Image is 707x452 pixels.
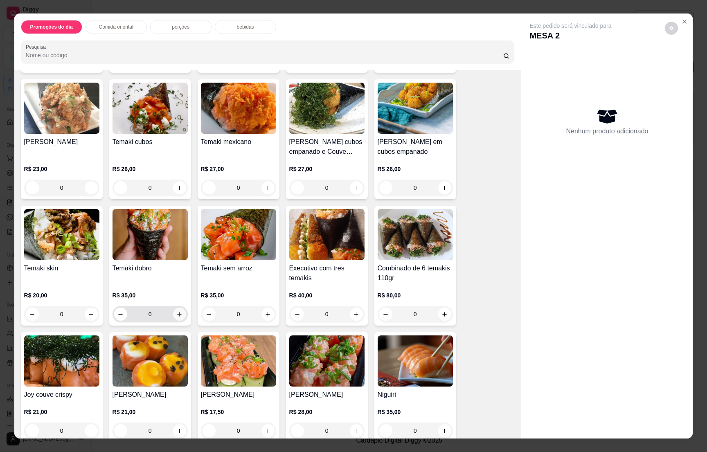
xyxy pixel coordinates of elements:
button: increase-product-quantity [173,424,186,437]
button: decrease-product-quantity [291,308,304,321]
h4: [PERSON_NAME] em cubos empanado [378,137,453,157]
button: increase-product-quantity [350,424,363,437]
button: decrease-product-quantity [291,181,304,194]
img: product-image [201,209,276,260]
button: increase-product-quantity [173,308,186,321]
h4: [PERSON_NAME] [201,390,276,400]
img: product-image [24,83,99,134]
button: decrease-product-quantity [665,22,678,35]
p: R$ 35,00 [378,408,453,416]
img: product-image [201,335,276,387]
img: product-image [113,209,188,260]
button: decrease-product-quantity [26,181,39,194]
p: Nenhum produto adicionado [566,126,648,136]
button: decrease-product-quantity [203,308,216,321]
p: R$ 26,00 [113,165,188,173]
p: R$ 20,00 [24,291,99,299]
p: R$ 27,00 [289,165,365,173]
p: R$ 26,00 [378,165,453,173]
button: decrease-product-quantity [203,181,216,194]
p: R$ 21,00 [113,408,188,416]
h4: Combinado de 6 temakis 110gr [378,263,453,283]
h4: [PERSON_NAME] [24,137,99,147]
img: product-image [113,335,188,387]
p: R$ 28,00 [289,408,365,416]
p: Comida oriental [99,24,133,30]
button: increase-product-quantity [261,424,275,437]
p: R$ 35,00 [201,291,276,299]
button: decrease-product-quantity [291,424,304,437]
img: product-image [24,335,99,387]
p: R$ 23,00 [24,165,99,173]
button: decrease-product-quantity [26,308,39,321]
img: product-image [378,335,453,387]
h4: Temaki mexicano [201,137,276,147]
h4: Temaki skin [24,263,99,273]
button: increase-product-quantity [261,181,275,194]
button: decrease-product-quantity [114,308,127,321]
button: decrease-product-quantity [379,424,392,437]
p: bebidas [237,24,254,30]
button: increase-product-quantity [438,424,451,437]
img: product-image [378,209,453,260]
img: product-image [289,83,365,134]
h4: Executivo com tres temakis [289,263,365,283]
button: decrease-product-quantity [114,181,127,194]
img: product-image [201,83,276,134]
h4: Temaki cubos [113,137,188,147]
button: increase-product-quantity [438,308,451,321]
img: product-image [24,209,99,260]
button: increase-product-quantity [85,181,98,194]
img: product-image [289,209,365,260]
button: increase-product-quantity [173,181,186,194]
button: decrease-product-quantity [379,308,392,321]
img: product-image [289,335,365,387]
button: increase-product-quantity [85,424,98,437]
p: Promoções do dia [30,24,73,30]
button: increase-product-quantity [350,308,363,321]
label: Pesquisa [26,43,49,50]
input: Pesquisa [26,51,503,59]
button: decrease-product-quantity [114,424,127,437]
img: product-image [378,83,453,134]
h4: Temaki sem arroz [201,263,276,273]
button: increase-product-quantity [350,181,363,194]
p: R$ 27,00 [201,165,276,173]
h4: Niguiri [378,390,453,400]
button: decrease-product-quantity [26,424,39,437]
img: product-image [113,83,188,134]
h4: Joy couve crispy [24,390,99,400]
h4: [PERSON_NAME] cubos empanado e Couve crispy [289,137,365,157]
h4: Temaki dobro [113,263,188,273]
p: R$ 40,00 [289,291,365,299]
h4: [PERSON_NAME] [113,390,188,400]
p: R$ 35,00 [113,291,188,299]
p: Este pedido será vinculado para [529,22,611,30]
button: decrease-product-quantity [203,424,216,437]
p: MESA 2 [529,30,611,41]
button: increase-product-quantity [85,308,98,321]
h4: [PERSON_NAME] [289,390,365,400]
p: porções [172,24,189,30]
button: decrease-product-quantity [379,181,392,194]
button: increase-product-quantity [261,308,275,321]
button: Close [678,15,691,28]
button: increase-product-quantity [438,181,451,194]
p: R$ 21,00 [24,408,99,416]
p: R$ 17,50 [201,408,276,416]
p: R$ 80,00 [378,291,453,299]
